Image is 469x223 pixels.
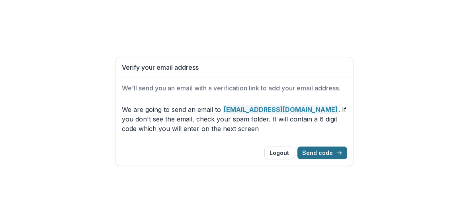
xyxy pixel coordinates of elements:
button: Send code [297,147,347,159]
h1: Verify your email address [122,64,347,71]
button: Logout [264,147,294,159]
p: We are going to send an email to . If you don't see the email, check your spam folder. It will co... [122,105,347,133]
h2: We'll send you an email with a verification link to add your email address. [122,84,347,92]
strong: [EMAIL_ADDRESS][DOMAIN_NAME] [223,105,338,114]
